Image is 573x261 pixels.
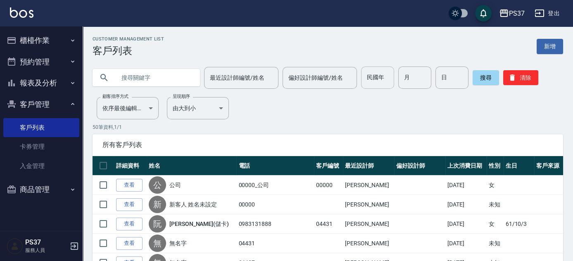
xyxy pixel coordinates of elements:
td: [DATE] [445,214,487,234]
th: 生日 [504,156,534,176]
a: 無名字 [169,239,187,247]
p: 50 筆資料, 1 / 1 [93,123,563,131]
th: 偏好設計師 [394,156,445,176]
a: 查看 [116,198,143,211]
div: 無 [149,235,166,252]
span: 所有客戶列表 [102,141,553,149]
th: 性別 [487,156,503,176]
h5: PS37 [25,238,67,247]
a: 公司 [169,181,181,189]
input: 搜尋關鍵字 [116,66,193,89]
td: [DATE] [445,195,487,214]
td: [PERSON_NAME] [343,195,394,214]
button: 清除 [503,70,538,85]
th: 客戶編號 [314,156,343,176]
th: 詳細資料 [114,156,147,176]
div: 阮 [149,215,166,233]
a: 客戶列表 [3,118,79,137]
label: 顧客排序方式 [102,93,128,100]
div: 由大到小 [167,97,229,119]
td: 女 [487,214,503,234]
button: PS37 [496,5,528,22]
button: 櫃檯作業 [3,30,79,51]
th: 最近設計師 [343,156,394,176]
td: 04431 [314,214,343,234]
h2: Customer Management List [93,36,164,42]
img: Person [7,238,23,254]
td: 04431 [236,234,314,253]
button: 客戶管理 [3,94,79,115]
td: 0983131888 [236,214,314,234]
a: [PERSON_NAME](儲卡) [169,220,229,228]
a: 查看 [116,218,143,230]
td: 未知 [487,234,503,253]
td: [PERSON_NAME] [343,176,394,195]
button: 搜尋 [473,70,499,85]
th: 上次消費日期 [445,156,487,176]
div: 依序最後編輯時間 [97,97,159,119]
div: 公 [149,176,166,194]
td: 00000 [314,176,343,195]
td: 00000_公司 [236,176,314,195]
button: 報表及分析 [3,72,79,94]
div: PS37 [509,8,525,19]
a: 入金管理 [3,157,79,176]
a: 新增 [537,39,563,54]
a: 查看 [116,237,143,250]
a: 新客人 姓名未設定 [169,200,217,209]
img: Logo [10,7,33,18]
a: 查看 [116,179,143,192]
button: 預約管理 [3,51,79,73]
th: 姓名 [147,156,237,176]
button: 商品管理 [3,179,79,200]
th: 電話 [236,156,314,176]
td: [PERSON_NAME] [343,234,394,253]
label: 呈現順序 [173,93,190,100]
a: 卡券管理 [3,137,79,156]
td: 女 [487,176,503,195]
td: 61/10/3 [504,214,534,234]
td: [DATE] [445,176,487,195]
div: 新 [149,196,166,213]
td: 00000 [236,195,314,214]
th: 客戶來源 [534,156,563,176]
h3: 客戶列表 [93,45,164,57]
p: 服務人員 [25,247,67,254]
button: save [475,5,492,21]
td: [DATE] [445,234,487,253]
td: [PERSON_NAME] [343,214,394,234]
button: 登出 [531,6,563,21]
td: 未知 [487,195,503,214]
